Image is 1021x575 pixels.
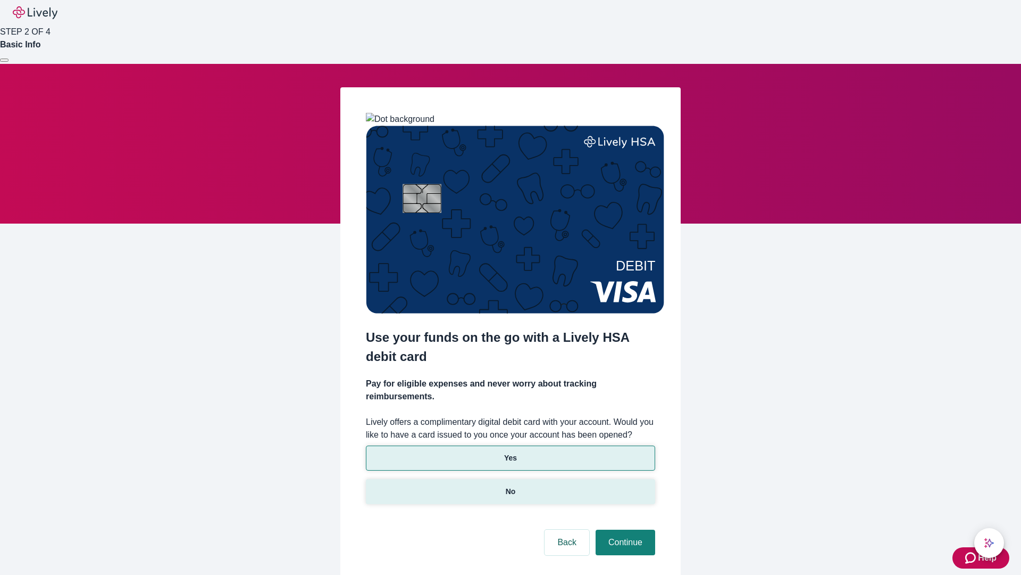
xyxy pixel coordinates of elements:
[506,486,516,497] p: No
[366,416,655,441] label: Lively offers a complimentary digital debit card with your account. Would you like to have a card...
[366,479,655,504] button: No
[366,328,655,366] h2: Use your funds on the go with a Lively HSA debit card
[545,530,589,555] button: Back
[366,377,655,403] h4: Pay for eligible expenses and never worry about tracking reimbursements.
[504,453,517,464] p: Yes
[984,538,994,548] svg: Lively AI Assistant
[978,552,997,564] span: Help
[366,126,664,314] img: Debit card
[952,547,1009,569] button: Zendesk support iconHelp
[596,530,655,555] button: Continue
[366,446,655,471] button: Yes
[965,552,978,564] svg: Zendesk support icon
[13,6,57,19] img: Lively
[974,528,1004,558] button: chat
[366,113,434,126] img: Dot background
